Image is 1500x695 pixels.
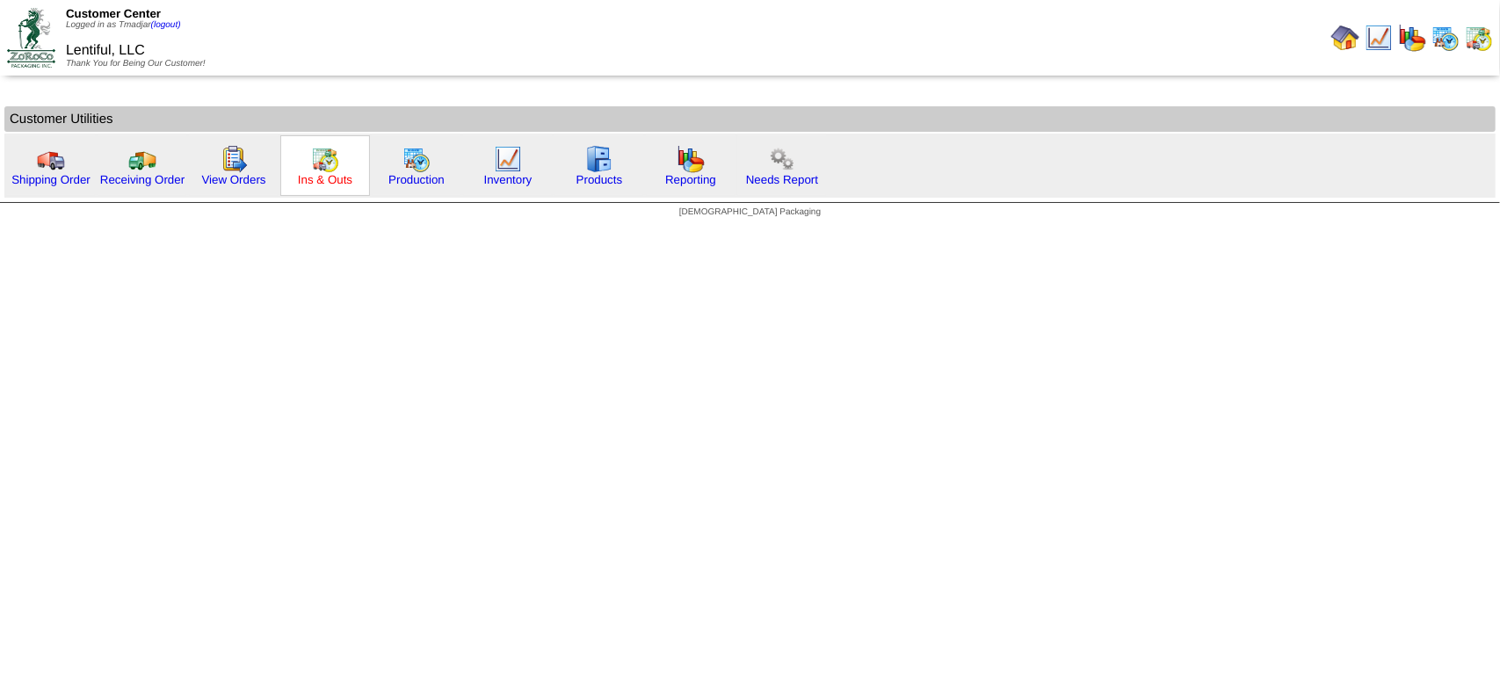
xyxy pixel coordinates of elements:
a: (logout) [151,20,181,30]
span: Lentiful, LLC [66,43,145,58]
a: View Orders [201,173,265,186]
img: workflow.png [768,145,796,173]
img: graph.gif [677,145,705,173]
td: Customer Utilities [4,106,1496,132]
a: Reporting [665,173,716,186]
img: truck.gif [37,145,65,173]
img: cabinet.gif [585,145,613,173]
a: Ins & Outs [298,173,352,186]
a: Production [388,173,445,186]
img: truck2.gif [128,145,156,173]
img: workorder.gif [220,145,248,173]
img: calendarinout.gif [1465,24,1493,52]
span: Thank You for Being Our Customer! [66,59,206,69]
span: Logged in as Tmadjar [66,20,181,30]
img: ZoRoCo_Logo(Green%26Foil)%20jpg.webp [7,8,55,67]
img: calendarinout.gif [311,145,339,173]
img: calendarprod.gif [402,145,431,173]
a: Inventory [484,173,533,186]
img: line_graph.gif [494,145,522,173]
img: home.gif [1331,24,1359,52]
img: calendarprod.gif [1431,24,1460,52]
a: Products [576,173,623,186]
a: Needs Report [746,173,818,186]
span: [DEMOGRAPHIC_DATA] Packaging [679,207,821,217]
a: Receiving Order [100,173,185,186]
a: Shipping Order [11,173,91,186]
img: graph.gif [1398,24,1426,52]
span: Customer Center [66,7,161,20]
img: line_graph.gif [1365,24,1393,52]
